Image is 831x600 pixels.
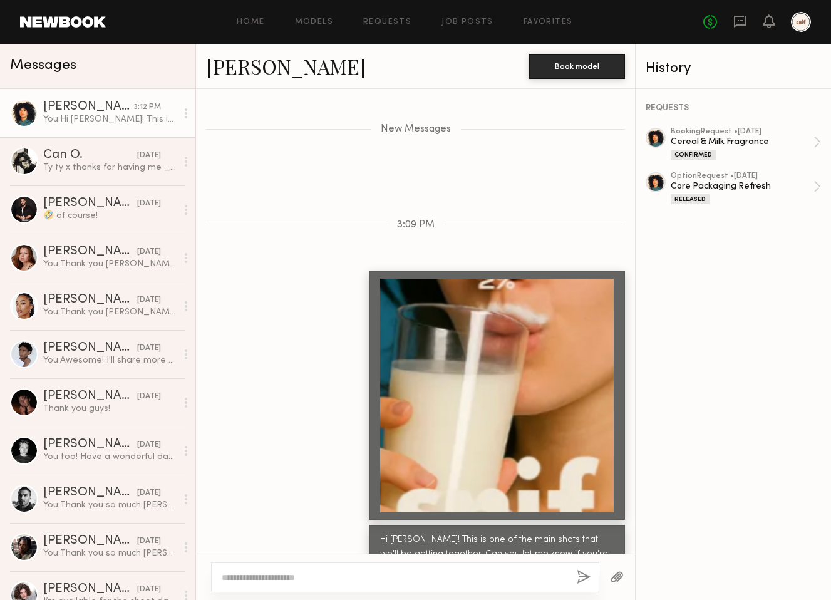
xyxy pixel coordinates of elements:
[137,391,161,403] div: [DATE]
[43,535,137,547] div: [PERSON_NAME]
[43,583,137,596] div: [PERSON_NAME]
[10,58,76,73] span: Messages
[237,18,265,26] a: Home
[295,18,333,26] a: Models
[43,294,137,306] div: [PERSON_NAME]
[43,499,177,511] div: You: Thank you so much [PERSON_NAME]! x
[671,180,813,192] div: Core Packaging Refresh
[43,306,177,318] div: You: Thank you [PERSON_NAME]!
[43,197,137,210] div: [PERSON_NAME]
[137,487,161,499] div: [DATE]
[43,438,137,451] div: [PERSON_NAME]
[397,220,435,230] span: 3:09 PM
[671,136,813,148] div: Cereal & Milk Fragrance
[43,390,137,403] div: [PERSON_NAME]
[529,60,625,71] a: Book model
[137,439,161,451] div: [DATE]
[43,246,137,258] div: [PERSON_NAME]
[671,150,716,160] div: Confirmed
[137,150,161,162] div: [DATE]
[137,535,161,547] div: [DATE]
[137,343,161,354] div: [DATE]
[529,54,625,79] button: Book model
[43,342,137,354] div: [PERSON_NAME]
[671,172,813,180] div: option Request • [DATE]
[671,194,710,204] div: Released
[43,354,177,366] div: You: Awesome! I'll share more details when I can. x, Sasa (Art Director at Snif)
[137,294,161,306] div: [DATE]
[43,258,177,270] div: You: Thank you [PERSON_NAME]! x
[671,172,821,204] a: optionRequest •[DATE]Core Packaging RefreshReleased
[646,104,821,113] div: REQUESTS
[134,101,161,113] div: 3:12 PM
[671,128,813,136] div: booking Request • [DATE]
[43,487,137,499] div: [PERSON_NAME]
[381,124,451,135] span: New Messages
[441,18,493,26] a: Job Posts
[43,210,177,222] div: 🤣 of course!
[137,198,161,210] div: [DATE]
[43,149,137,162] div: Can O.
[363,18,411,26] a: Requests
[380,533,614,591] div: Hi [PERSON_NAME]! This is one of the main shots that we'll be getting together. Can you let me kn...
[671,128,821,160] a: bookingRequest •[DATE]Cereal & Milk FragranceConfirmed
[43,101,134,113] div: [PERSON_NAME]
[137,584,161,596] div: [DATE]
[206,53,366,80] a: [PERSON_NAME]
[43,113,177,125] div: You: Hi [PERSON_NAME]! This is one of the main shots that we'll be getting together. Can you let ...
[43,403,177,415] div: Thank you guys!
[43,451,177,463] div: You too! Have a wonderful day! x
[524,18,573,26] a: Favorites
[43,547,177,559] div: You: Thank you so much [PERSON_NAME]!
[137,246,161,258] div: [DATE]
[646,61,821,76] div: History
[43,162,177,173] div: Ty ty x thanks for having me _xxxx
